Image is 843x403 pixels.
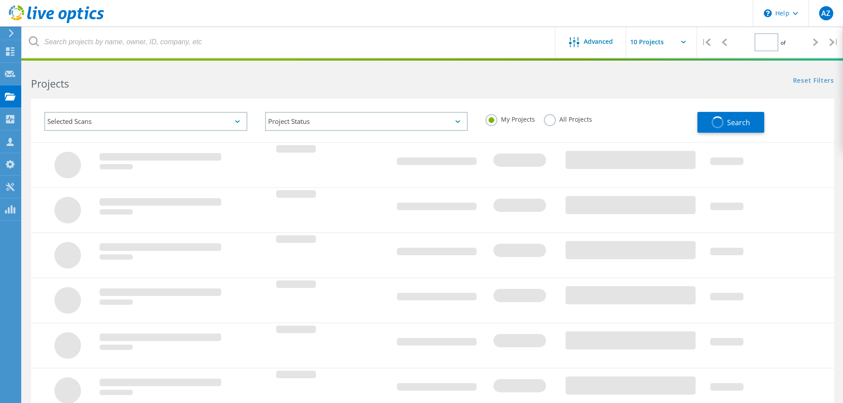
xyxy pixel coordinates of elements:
[265,112,468,131] div: Project Status
[485,114,535,123] label: My Projects
[825,27,843,58] div: |
[697,112,764,133] button: Search
[544,114,592,123] label: All Projects
[9,19,104,25] a: Live Optics Dashboard
[584,38,613,45] span: Advanced
[821,10,830,17] span: AZ
[793,77,834,85] a: Reset Filters
[764,9,772,17] svg: \n
[781,39,785,46] span: of
[697,27,715,58] div: |
[44,112,247,131] div: Selected Scans
[22,27,556,58] input: Search projects by name, owner, ID, company, etc
[727,118,750,127] span: Search
[31,77,69,91] b: Projects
